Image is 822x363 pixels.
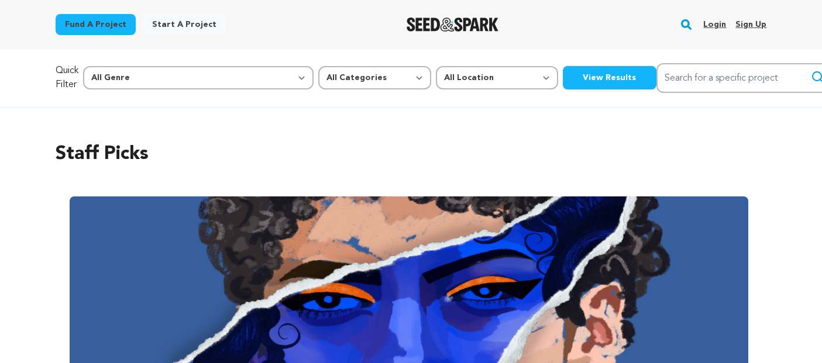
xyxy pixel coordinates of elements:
button: View Results [563,66,656,89]
a: Seed&Spark Homepage [407,18,498,32]
a: Start a project [143,14,226,35]
p: Quick Filter [56,64,78,92]
img: Seed&Spark Logo Dark Mode [407,18,498,32]
h2: Staff Picks [56,140,767,168]
a: Fund a project [56,14,136,35]
a: Sign up [735,15,766,34]
a: Login [703,15,726,34]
